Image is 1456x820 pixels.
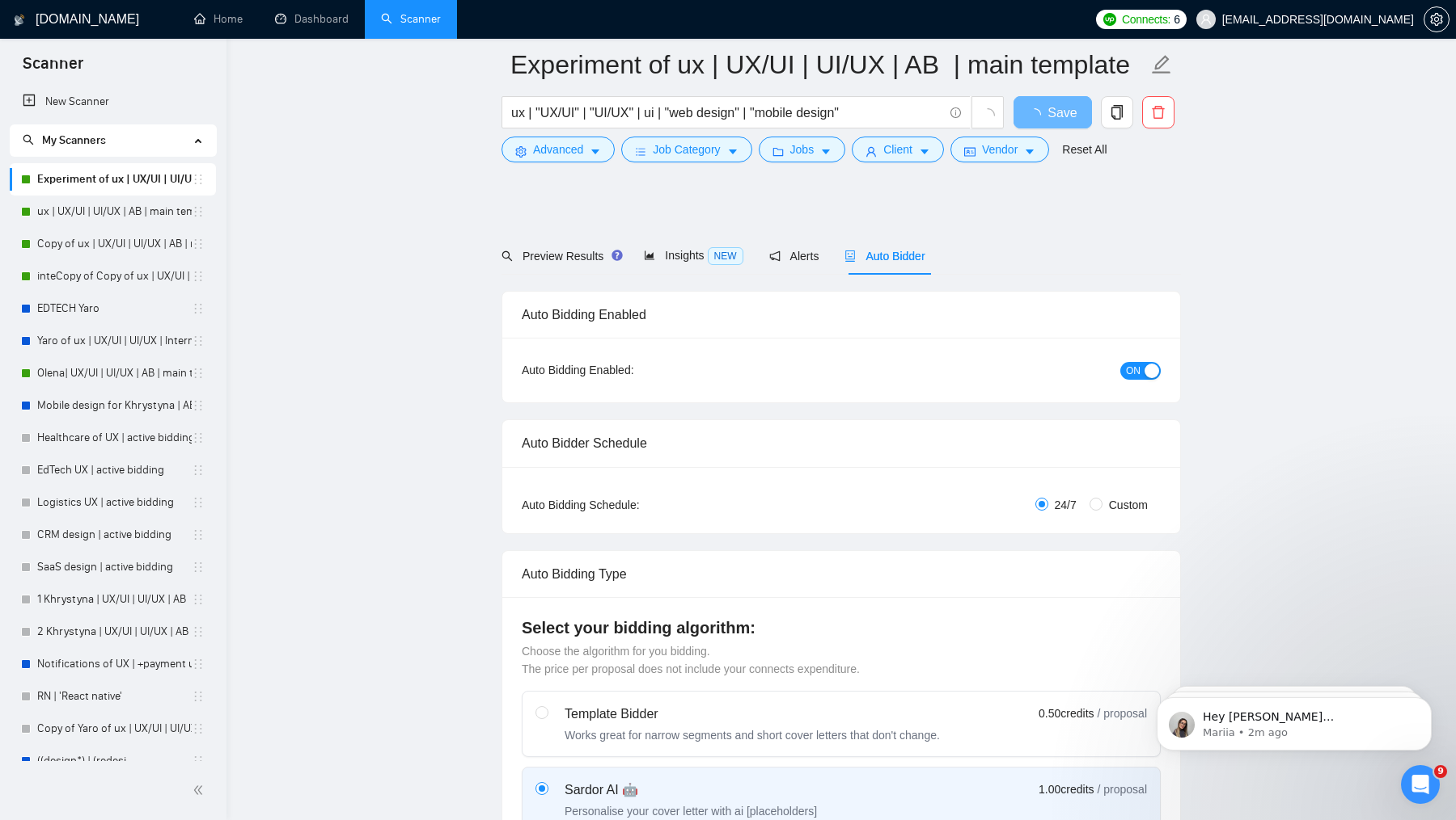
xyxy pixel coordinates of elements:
li: Copy of ux | UX/UI | UI/UX | AB | main template [10,228,216,260]
a: Notifications of UX | +payment unverified | AN [37,648,192,680]
img: logo [14,7,25,33]
span: setting [1424,13,1449,26]
div: Sardor AI 🤖 [565,780,817,800]
a: CRM design | active bidding [37,519,192,551]
a: Copy of ux | UX/UI | UI/UX | AB | main template [37,228,192,260]
div: Tooltip anchor [610,248,624,263]
div: Auto Bidding Enabled [522,292,1161,338]
li: ux | UX/UI | UI/UX | AB | main template [10,196,216,228]
li: Logistics UX | active bidding [10,486,216,519]
span: / proposal [1098,781,1147,797]
a: Copy of Yaro of ux | UX/UI | UI/UX | Intermediate [37,713,192,745]
span: robot [844,250,856,262]
span: notification [769,250,781,262]
a: 1 Khrystyna | UX/UI | UI/UX | AB [37,583,192,616]
a: dashboardDashboard [275,12,349,26]
a: homeHome [194,12,243,26]
input: Search Freelance Jobs... [511,103,943,123]
span: Auto Bidder [844,250,925,263]
li: New Scanner [10,86,216,118]
a: EDTECH Yaro [37,292,192,325]
span: user [1200,14,1212,25]
div: Auto Bidding Type [522,551,1161,597]
span: setting [515,145,527,158]
button: settingAdvancedcaret-down [502,137,615,162]
span: loading [1028,108,1048,121]
a: Yaro of ux | UX/UI | UI/UX | Intermediate [37,325,192,357]
span: copy [1102,105,1132,120]
div: Personalise your cover letter with ai [placeholders] [565,803,817,819]
span: 1.00 credits [1039,780,1094,798]
span: holder [192,690,205,703]
span: Client [883,141,912,158]
span: holder [192,238,205,250]
span: holder [192,658,205,671]
a: EdTech UX | active bidding [37,454,192,486]
span: caret-down [919,145,930,158]
span: holder [192,464,205,477]
li: 2 Khrystyna | UX/UI | UI/UX | AB [10,616,216,648]
span: Preview Results [502,250,618,263]
div: Template Bidder [565,704,940,724]
div: Auto Bidding Enabled: [522,361,734,379]
span: Job Category [653,141,720,158]
button: folderJobscaret-down [759,137,846,162]
a: Olena| UX/UI | UI/UX | AB | main template [37,357,192,389]
input: Scanner name... [510,44,1148,85]
span: holder [192,561,205,574]
h4: Select your bidding algorithm: [522,616,1161,639]
li: Olena| UX/UI | UI/UX | AB | main template [10,357,216,389]
span: holder [192,593,205,606]
button: idcardVendorcaret-down [950,137,1049,162]
li: CRM design | active bidding [10,519,216,551]
span: caret-down [1024,145,1035,158]
li: Experiment of ux | UX/UI | UI/UX | AB | main template [10,163,216,196]
li: 1 Khrystyna | UX/UI | UI/UX | AB [10,583,216,616]
span: Scanner [10,52,96,86]
span: info-circle [950,107,961,118]
span: 9 [1434,765,1447,778]
a: Healthcare of UX | active bidding [37,422,192,454]
li: ((design*) | (redesi [10,745,216,777]
span: idcard [964,145,976,158]
span: Alerts [769,250,819,263]
span: 24/7 [1048,496,1083,514]
li: Copy of Yaro of ux | UX/UI | UI/UX | Intermediate [10,713,216,745]
a: inteCopy of Copy of ux | UX/UI | UI/UX | AB | main template [37,260,192,292]
span: Advanced [533,141,583,158]
span: holder [192,431,205,444]
span: loading [980,108,995,123]
div: Works great for narrow segments and short cover letters that don't change. [565,727,940,743]
span: NEW [708,247,743,265]
a: ux | UX/UI | UI/UX | AB | main template [37,196,192,228]
span: holder [192,755,205,767]
span: Insights [644,249,743,262]
a: Experiment of ux | UX/UI | UI/UX | AB | main template [37,163,192,196]
a: Logistics UX | active bidding [37,486,192,519]
li: Mobile design for Khrystyna | AB [10,389,216,422]
span: holder [192,625,205,638]
a: SaaS design | active bidding [37,551,192,583]
span: edit [1151,54,1172,75]
span: 0.50 credits [1039,704,1094,722]
span: Vendor [982,141,1018,158]
img: upwork-logo.png [1103,13,1116,26]
span: holder [192,302,205,315]
li: Notifications of UX | +payment unverified | AN [10,648,216,680]
span: area-chart [644,250,655,261]
button: copy [1101,96,1133,128]
iframe: Intercom live chat [1401,765,1440,804]
button: delete [1142,96,1175,128]
span: Connects: [1122,11,1170,28]
div: Auto Bidding Schedule: [522,496,734,514]
span: Choose the algorithm for you bidding. The price per proposal does not include your connects expen... [522,645,860,675]
span: holder [192,173,205,186]
li: EDTECH Yaro [10,292,216,325]
span: folder [772,145,784,158]
span: double-left [193,782,209,798]
span: My Scanners [23,133,106,147]
span: holder [192,334,205,347]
